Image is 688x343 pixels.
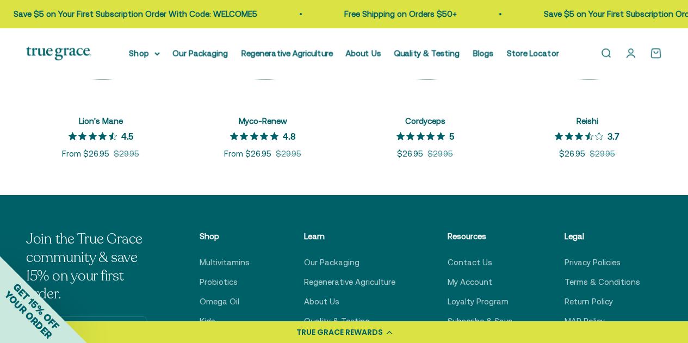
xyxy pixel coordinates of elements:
[559,147,585,160] sale-price: $26.95
[394,48,460,58] a: Quality & Testing
[448,295,509,308] a: Loyalty Program
[26,230,147,303] p: Join the True Grace community & save 15% on your first order.
[200,315,215,328] a: Kids
[304,230,395,243] p: Learn
[79,116,123,126] a: Lion's Mane
[590,147,615,160] compare-at-price: $29.95
[13,8,256,21] p: Save $5 on Your First Subscription Order With Code: WELCOME5
[11,281,61,332] span: GET 15% OFF
[276,147,301,160] compare-at-price: $29.95
[565,315,605,328] a: MAP Policy
[304,315,370,328] a: Quality & Testing
[577,116,598,126] a: Reishi
[507,48,559,58] a: Store Locator
[129,47,160,60] summary: Shop
[239,116,287,126] a: Myco-Renew
[555,128,608,144] span: 3.7 out of 5 stars rating in total 3 reviews.
[565,256,621,269] a: Privacy Policies
[200,230,252,243] p: Shop
[2,289,54,341] span: YOUR ORDER
[448,276,492,289] a: My Account
[62,147,109,160] sale-price: From $26.95
[346,48,381,58] a: About Us
[173,48,228,58] a: Our Packaging
[200,276,238,289] a: Probiotics
[304,256,360,269] a: Our Packaging
[448,230,512,243] p: Resources
[241,48,333,58] a: Regenerative Agriculture
[304,295,339,308] a: About Us
[283,130,296,141] p: 4.8
[343,9,456,18] a: Free Shipping on Orders $50+
[69,128,121,144] span: 4.5 out of 5 stars rating in total 12 reviews.
[449,130,454,141] p: 5
[448,315,512,328] a: Subscribe & Save
[304,276,395,289] a: Regenerative Agriculture
[448,256,492,269] a: Contact Us
[608,130,619,141] p: 3.7
[200,256,250,269] a: Multivitamins
[397,147,423,160] sale-price: $26.95
[473,48,494,58] a: Blogs
[200,295,239,308] a: Omega Oil
[427,147,453,160] compare-at-price: $29.95
[224,147,271,160] sale-price: From $26.95
[230,128,283,144] span: 4.8 out of 5 stars rating in total 11 reviews.
[565,276,640,289] a: Terms & Conditions
[396,128,449,144] span: 5 out of 5 stars rating in total 6 reviews.
[121,130,133,141] p: 4.5
[114,147,139,160] compare-at-price: $29.95
[405,116,445,126] a: Cordyceps
[296,327,383,338] div: TRUE GRACE REWARDS
[565,295,613,308] a: Return Policy
[565,230,640,243] p: Legal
